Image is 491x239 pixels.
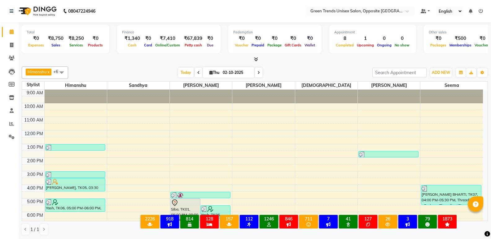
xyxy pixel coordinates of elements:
[241,216,257,222] div: 112
[283,35,303,42] div: ₹0
[250,35,266,42] div: ₹0
[340,216,356,222] div: 41
[205,43,215,47] span: Due
[122,30,216,35] div: Finance
[380,216,396,222] div: 26
[182,35,205,42] div: ₹67,839
[16,2,58,20] img: logo
[261,216,277,222] div: 1246
[250,43,266,47] span: Prepaid
[393,35,411,42] div: 0
[334,30,411,35] div: Appointment
[400,216,416,222] div: 3
[170,82,232,89] span: [PERSON_NAME]
[126,43,138,47] span: Cash
[303,35,317,42] div: ₹0
[53,69,63,74] span: +6
[393,43,411,47] span: No show
[355,43,375,47] span: Upcoming
[233,30,317,35] div: Redemption
[68,2,95,20] b: 08047224946
[208,70,221,75] span: Thu
[47,69,50,74] a: x
[154,43,182,47] span: Online/Custom
[221,68,252,77] input: 2025-10-02
[295,82,357,89] span: [DEMOGRAPHIC_DATA]
[46,144,105,150] div: Kaalraj, TK02, 01:00 PM-01:30 PM, Makeup & Styling By Artist - Groom Makeup
[281,216,297,222] div: 846
[429,35,448,42] div: ₹0
[26,158,44,164] div: 2:00 PM
[46,172,105,177] div: [PERSON_NAME], TK04, 03:00 PM-03:30 PM, Trendy Kiddy Cut
[86,43,104,47] span: Products
[355,35,375,42] div: 1
[26,212,44,219] div: 6:00 PM
[421,185,481,205] div: [PERSON_NAME] BHARTI, TK07, 04:00 PM-05:30 PM, Threading (F) - Eyebrow,Threading (F) - Forhead,Th...
[465,214,485,233] iframe: chat widget
[334,35,355,42] div: 8
[26,198,44,205] div: 5:00 PM
[432,70,450,75] span: ADD NEW
[183,43,204,47] span: Petty cash
[420,82,483,89] span: Seema
[201,206,230,218] div: Yash, TK06, 05:30 PM-06:30 PM, [PERSON_NAME] Trim,Haircut - Basic
[142,216,158,222] div: 2226
[162,216,178,222] div: 918
[30,226,39,233] span: 1 / 1
[154,35,182,42] div: ₹7,410
[27,43,46,47] span: Expenses
[27,35,46,42] div: ₹0
[23,117,44,123] div: 11:00 AM
[201,216,217,222] div: 128
[205,35,216,42] div: ₹0
[25,90,44,96] div: 9:00 AM
[171,192,230,198] div: [PERSON_NAME], TK03, 04:30 PM-05:00 PM, Global Colouring Long
[66,35,86,42] div: ₹8,250
[430,68,452,77] button: ADD NEW
[28,69,47,74] span: Himanshu
[178,68,194,77] span: Today
[45,82,107,89] span: Himanshu
[26,144,44,151] div: 1:00 PM
[448,43,473,47] span: Memberships
[26,171,44,178] div: 3:00 PM
[171,199,200,239] div: Siba, TK01, 05:00 PM-08:00 PM, Botoplex Treatment - Medium
[221,216,237,222] div: 157
[23,130,44,137] div: 12:00 PM
[107,82,169,89] span: Sandhya
[439,216,455,222] div: 1873
[142,35,154,42] div: ₹0
[359,151,418,157] div: Kaalraj, TK02, 01:30 PM-02:00 PM, Party By Artist (F) - [PERSON_NAME]
[334,43,355,47] span: Completed
[50,43,62,47] span: Sales
[46,178,105,191] div: [PERSON_NAME], TK05, 03:30 PM-04:30 PM, Haircut - Basic,[PERSON_NAME] Styling
[300,216,317,222] div: 711
[266,43,283,47] span: Package
[26,185,44,191] div: 4:00 PM
[46,35,66,42] div: ₹8,750
[448,35,473,42] div: ₹500
[419,216,436,222] div: 79
[266,35,283,42] div: ₹0
[46,199,105,211] div: Yash, TK06, 05:00 PM-06:00 PM, Haircut - Basic,[PERSON_NAME] Styling
[233,43,250,47] span: Voucher
[429,43,448,47] span: Packages
[233,35,250,42] div: ₹0
[375,43,393,47] span: Ongoing
[232,82,295,89] span: [PERSON_NAME]
[372,68,427,77] input: Search Appointment
[142,43,154,47] span: Card
[360,216,376,222] div: 127
[283,43,303,47] span: Gift Cards
[320,216,336,222] div: 7
[86,35,104,42] div: ₹0
[23,103,44,110] div: 10:00 AM
[122,35,142,42] div: ₹1,340
[182,216,198,222] div: 814
[375,35,393,42] div: 0
[27,30,104,35] div: Total
[358,82,420,89] span: [PERSON_NAME]
[303,43,317,47] span: Wallet
[22,82,44,88] div: Stylist
[68,43,85,47] span: Services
